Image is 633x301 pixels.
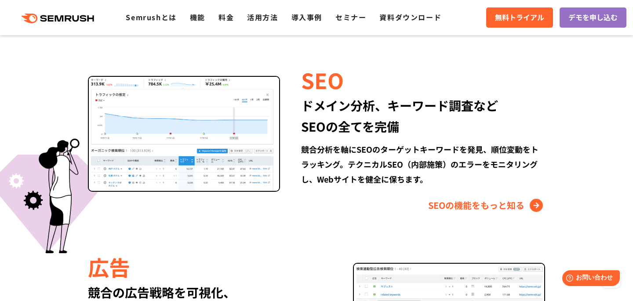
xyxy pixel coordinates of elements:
[560,7,626,28] a: デモを申し込む
[568,12,618,23] span: デモを申し込む
[555,267,623,291] iframe: Help widget launcher
[126,12,176,22] a: Semrushとは
[301,65,545,95] div: SEO
[218,12,234,22] a: 料金
[88,252,332,282] div: 広告
[301,95,545,137] div: ドメイン分析、キーワード調査など SEOの全てを完備
[190,12,205,22] a: 機能
[428,198,545,212] a: SEOの機能をもっと知る
[291,12,322,22] a: 導入事例
[301,142,545,186] div: 競合分析を軸にSEOのターゲットキーワードを発見、順位変動をトラッキング。テクニカルSEO（内部施策）のエラーをモニタリングし、Webサイトを健全に保ちます。
[247,12,278,22] a: 活用方法
[486,7,553,28] a: 無料トライアル
[335,12,366,22] a: セミナー
[379,12,441,22] a: 資料ダウンロード
[495,12,544,23] span: 無料トライアル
